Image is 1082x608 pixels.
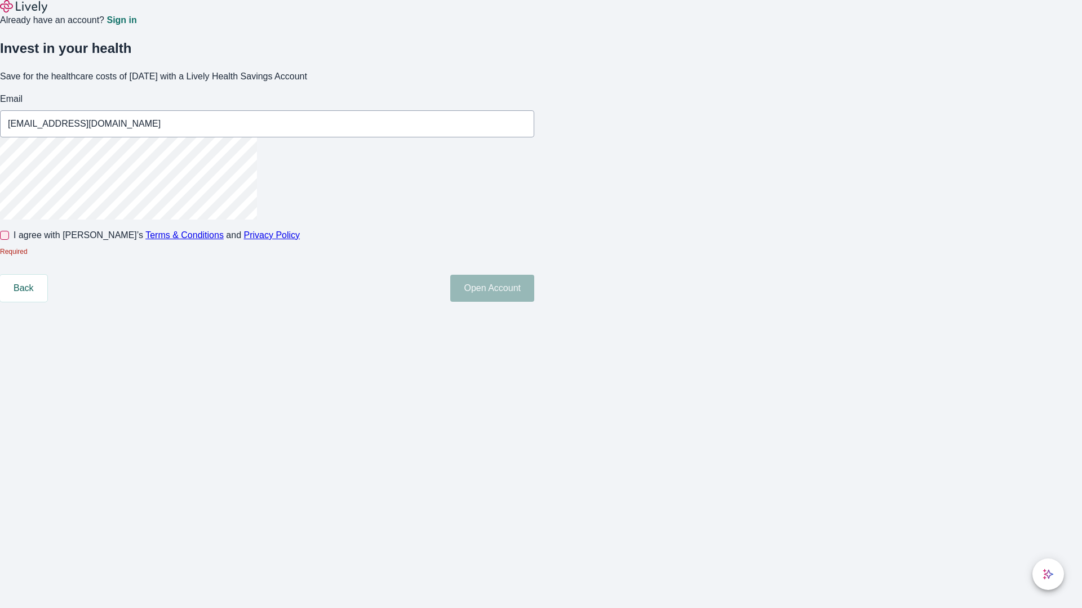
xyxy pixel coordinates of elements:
[244,230,300,240] a: Privacy Policy
[1032,558,1064,590] button: chat
[145,230,224,240] a: Terms & Conditions
[107,16,136,25] a: Sign in
[1043,569,1054,580] svg: Lively AI Assistant
[14,229,300,242] span: I agree with [PERSON_NAME]’s and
